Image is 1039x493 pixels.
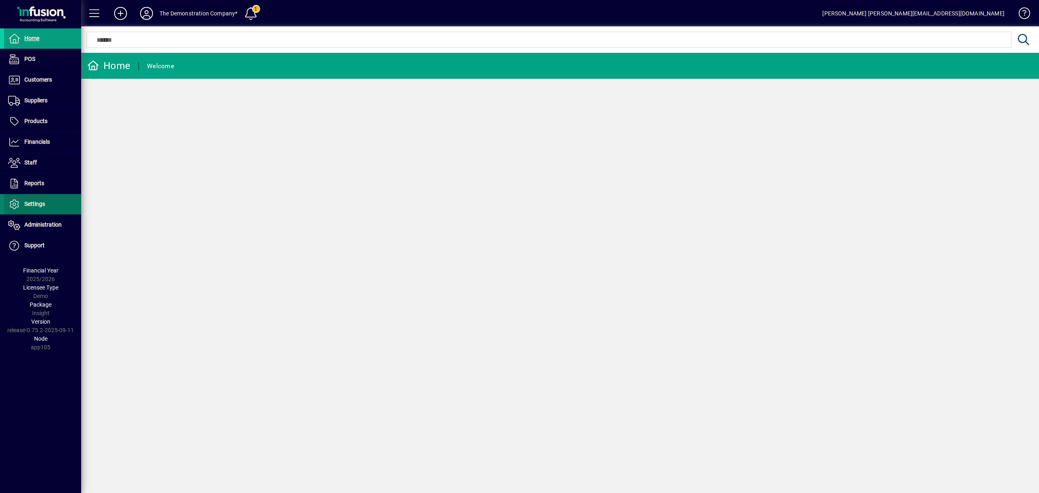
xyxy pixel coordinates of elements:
[160,7,238,20] div: The Demonstration Company*
[4,153,81,173] a: Staff
[108,6,134,21] button: Add
[24,35,39,41] span: Home
[147,60,174,73] div: Welcome
[87,59,130,72] div: Home
[34,335,47,342] span: Node
[4,194,81,214] a: Settings
[30,301,52,308] span: Package
[23,284,58,291] span: Licensee Type
[31,318,50,325] span: Version
[24,201,45,207] span: Settings
[4,91,81,111] a: Suppliers
[822,7,1005,20] div: [PERSON_NAME] [PERSON_NAME][EMAIL_ADDRESS][DOMAIN_NAME]
[4,70,81,90] a: Customers
[24,56,35,62] span: POS
[24,242,45,249] span: Support
[24,97,47,104] span: Suppliers
[134,6,160,21] button: Profile
[4,49,81,69] a: POS
[24,118,47,124] span: Products
[4,173,81,194] a: Reports
[23,267,58,274] span: Financial Year
[24,180,44,186] span: Reports
[24,221,62,228] span: Administration
[4,111,81,132] a: Products
[24,159,37,166] span: Staff
[24,138,50,145] span: Financials
[24,76,52,83] span: Customers
[4,215,81,235] a: Administration
[4,236,81,256] a: Support
[4,132,81,152] a: Financials
[1013,2,1029,28] a: Knowledge Base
